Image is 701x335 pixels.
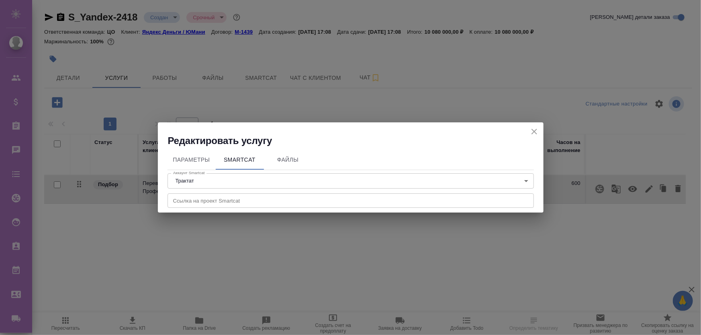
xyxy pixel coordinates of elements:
span: Файлы [269,155,307,165]
span: Параметры [172,155,211,165]
button: close [528,126,540,138]
button: Трактат [173,177,196,184]
div: Трактат [168,173,534,189]
h2: Редактировать услугу [168,134,544,147]
span: SmartCat [221,155,259,165]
